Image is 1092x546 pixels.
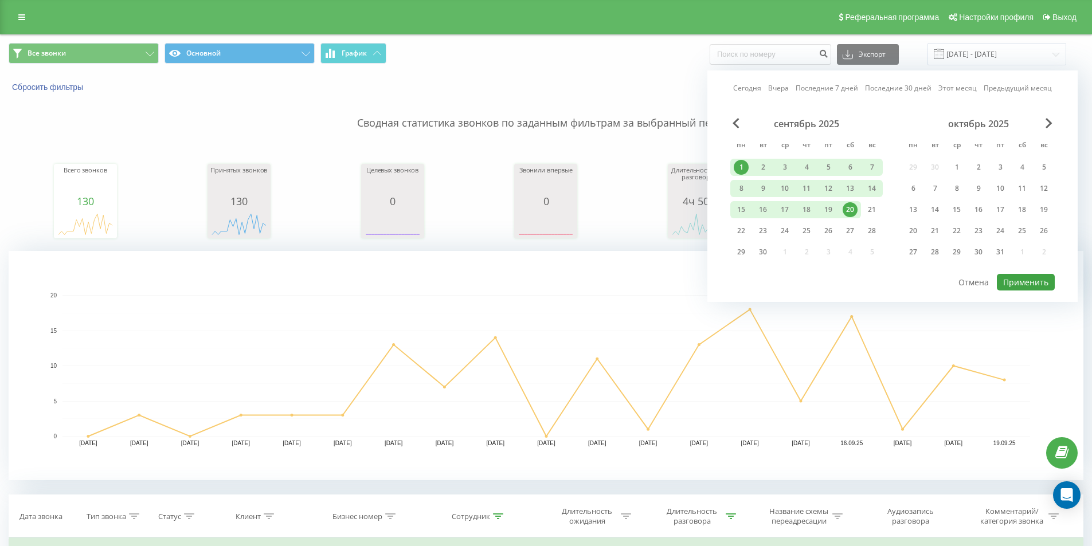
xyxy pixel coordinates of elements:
[385,440,403,446] text: [DATE]
[537,440,555,446] text: [DATE]
[927,202,942,217] div: 14
[557,506,618,526] div: Длительность ожидания
[671,195,728,207] div: 4ч 50м
[1015,160,1030,175] div: 4
[283,440,301,446] text: [DATE]
[948,138,965,155] abbr: среда
[924,201,946,218] div: вт 14 окт. 2025 г.
[210,207,268,241] svg: A chart.
[861,180,883,197] div: вс 14 сент. 2025 г.
[971,223,986,238] div: 23
[924,222,946,239] div: вт 21 окт. 2025 г.
[992,138,1009,155] abbr: пятница
[734,181,749,196] div: 8
[752,243,774,261] div: вт 30 сент. 2025 г.
[927,223,942,238] div: 21
[902,222,924,239] div: пн 20 окт. 2025 г.
[984,83,1052,93] a: Предыдущий месяц
[57,207,114,241] div: A chart.
[232,440,251,446] text: [DATE]
[756,181,770,196] div: 9
[734,223,749,238] div: 22
[1053,481,1081,509] div: Open Intercom Messenger
[774,222,796,239] div: ср 24 сент. 2025 г.
[927,181,942,196] div: 7
[130,440,148,446] text: [DATE]
[342,49,367,57] span: График
[989,243,1011,261] div: пт 31 окт. 2025 г.
[1033,222,1055,239] div: вс 26 окт. 2025 г.
[799,181,814,196] div: 11
[1011,201,1033,218] div: сб 18 окт. 2025 г.
[946,159,968,176] div: ср 1 окт. 2025 г.
[861,159,883,176] div: вс 7 сент. 2025 г.
[1035,138,1052,155] abbr: воскресенье
[79,440,97,446] text: [DATE]
[756,202,770,217] div: 16
[798,138,815,155] abbr: четверг
[436,440,454,446] text: [DATE]
[959,13,1034,22] span: Настройки профиля
[864,181,879,196] div: 14
[843,160,858,175] div: 6
[1036,223,1051,238] div: 26
[839,222,861,239] div: сб 27 сент. 2025 г.
[165,43,315,64] button: Основной
[861,201,883,218] div: вс 21 сент. 2025 г.
[843,202,858,217] div: 20
[796,222,817,239] div: чт 25 сент. 2025 г.
[9,43,159,64] button: Все звонки
[210,195,268,207] div: 130
[752,159,774,176] div: вт 2 сент. 2025 г.
[799,202,814,217] div: 18
[820,138,837,155] abbr: пятница
[730,243,752,261] div: пн 29 сент. 2025 г.
[906,223,921,238] div: 20
[970,138,987,155] abbr: четверг
[926,138,944,155] abbr: вторник
[777,160,792,175] div: 3
[865,83,931,93] a: Последние 30 дней
[774,201,796,218] div: ср 17 сент. 2025 г.
[971,160,986,175] div: 2
[87,512,126,521] div: Тип звонка
[993,440,1016,446] text: 19.09.25
[1052,13,1077,22] span: Выход
[777,181,792,196] div: 10
[236,512,261,521] div: Клиент
[752,222,774,239] div: вт 23 сент. 2025 г.
[949,245,964,260] div: 29
[817,180,839,197] div: пт 12 сент. 2025 г.
[1033,201,1055,218] div: вс 19 окт. 2025 г.
[927,245,942,260] div: 28
[1011,222,1033,239] div: сб 25 окт. 2025 г.
[906,181,921,196] div: 6
[452,512,490,521] div: Сотрудник
[768,506,829,526] div: Название схемы переадресации
[817,201,839,218] div: пт 19 сент. 2025 г.
[756,245,770,260] div: 30
[902,243,924,261] div: пн 27 окт. 2025 г.
[364,195,421,207] div: 0
[1033,159,1055,176] div: вс 5 окт. 2025 г.
[817,159,839,176] div: пт 5 сент. 2025 г.
[821,160,836,175] div: 5
[517,207,574,241] svg: A chart.
[821,181,836,196] div: 12
[9,82,89,92] button: Сбросить фильтры
[796,201,817,218] div: чт 18 сент. 2025 г.
[756,160,770,175] div: 2
[840,440,863,446] text: 16.09.25
[730,201,752,218] div: пн 15 сент. 2025 г.
[845,13,939,22] span: Реферальная программа
[796,159,817,176] div: чт 4 сент. 2025 г.
[752,180,774,197] div: вт 9 сент. 2025 г.
[210,167,268,195] div: Принятых звонков
[9,93,1083,131] p: Сводная статистика звонков по заданным фильтрам за выбранный период
[799,223,814,238] div: 25
[752,201,774,218] div: вт 16 сент. 2025 г.
[968,222,989,239] div: чт 23 окт. 2025 г.
[864,202,879,217] div: 21
[839,180,861,197] div: сб 13 сент. 2025 г.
